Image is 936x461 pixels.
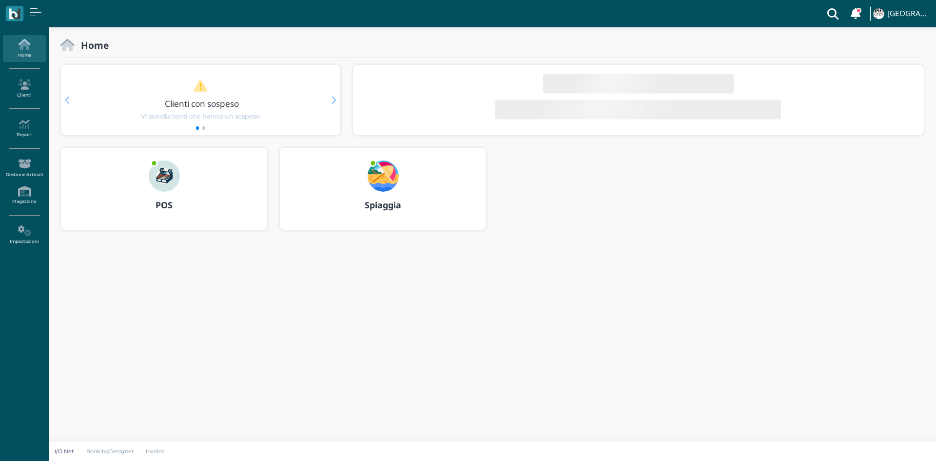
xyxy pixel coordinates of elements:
div: 1 / 2 [61,65,340,135]
a: ... Spiaggia [279,147,487,242]
b: POS [156,199,173,211]
img: ... [873,8,884,19]
h3: Clienti con sospeso [81,99,323,108]
div: Next slide [331,97,336,104]
a: Magazzino [3,182,45,209]
span: Vi sono clienti che hanno un sospeso [141,112,260,121]
a: Report [3,115,45,142]
h4: [GEOGRAPHIC_DATA] [887,10,930,18]
img: logo [9,8,20,20]
a: Gestione Articoli [3,155,45,181]
a: ... [GEOGRAPHIC_DATA] [872,2,930,25]
h2: Home [75,40,109,50]
a: Home [3,35,45,62]
a: ... POS [60,147,268,242]
b: Spiaggia [365,199,401,211]
b: 5 [164,113,168,120]
div: Previous slide [65,97,69,104]
iframe: Help widget launcher [867,431,928,453]
a: Clienti [3,75,45,102]
a: Impostazioni [3,221,45,248]
a: Clienti con sospeso Vi sono5clienti che hanno un sospeso [79,79,321,121]
img: ... [368,160,399,192]
img: ... [149,160,180,192]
